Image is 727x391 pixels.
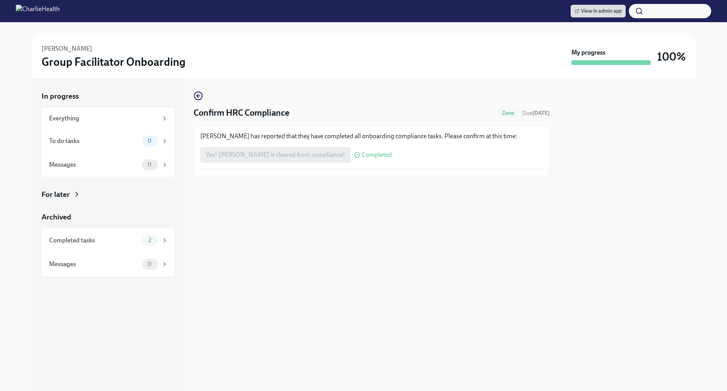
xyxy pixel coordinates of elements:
p: [PERSON_NAME] has reported that they have completed all onboarding compliance tasks. Please confi... [200,132,543,141]
a: To do tasks0 [42,129,175,153]
div: Messages [49,160,139,169]
h6: [PERSON_NAME] [42,44,92,53]
span: 0 [143,138,156,144]
a: Archived [42,212,175,222]
img: CharlieHealth [16,5,60,17]
strong: [DATE] [532,110,550,116]
h3: 100% [657,50,686,64]
span: 0 [143,261,156,267]
span: 2 [144,237,156,243]
div: For later [42,189,70,200]
a: Everything [42,108,175,129]
span: Completed [362,152,392,158]
strong: My progress [571,48,606,57]
div: Completed tasks [49,236,139,245]
span: August 25th, 2025 09:00 [522,109,550,117]
div: To do tasks [49,137,139,145]
h4: Confirm HRC Compliance [194,107,289,119]
div: Everything [49,114,158,123]
span: 0 [143,162,156,168]
span: View in admin app [575,7,622,15]
a: Messages0 [42,153,175,177]
a: Completed tasks2 [42,229,175,252]
span: Due [522,110,550,116]
a: Messages0 [42,252,175,276]
a: For later [42,189,175,200]
a: View in admin app [571,5,626,17]
h3: Group Facilitator Onboarding [42,55,186,69]
div: Messages [49,260,139,269]
span: Done [497,110,519,116]
a: In progress [42,91,175,101]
